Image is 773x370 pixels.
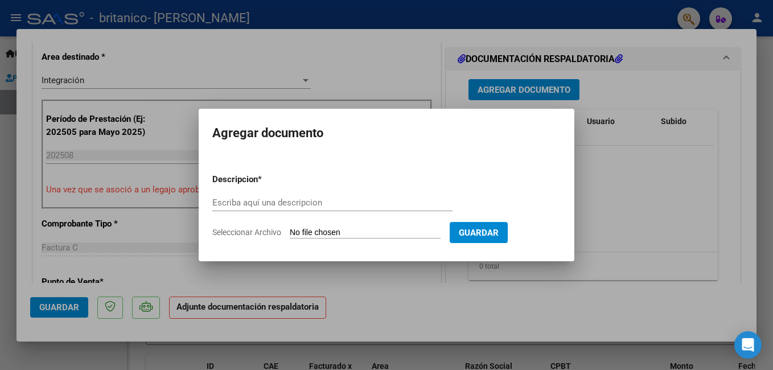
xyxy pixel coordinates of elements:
[450,222,508,243] button: Guardar
[212,122,561,144] h2: Agregar documento
[734,331,762,359] div: Open Intercom Messenger
[212,228,281,237] span: Seleccionar Archivo
[459,228,499,238] span: Guardar
[212,173,317,186] p: Descripcion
